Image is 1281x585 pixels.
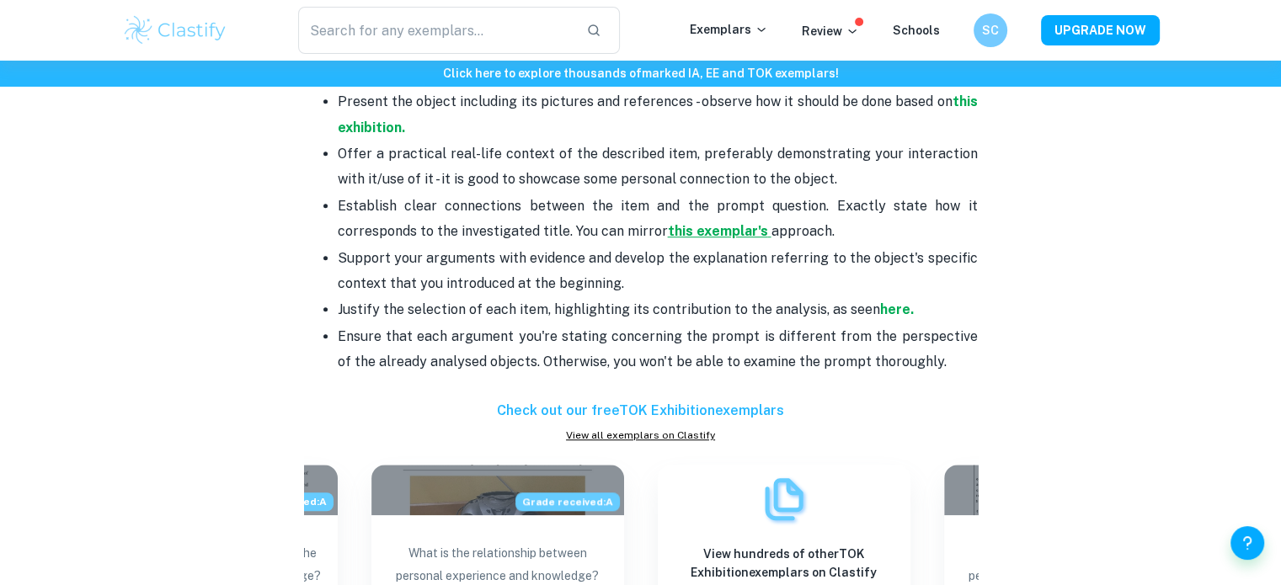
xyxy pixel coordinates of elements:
[338,89,978,141] p: Present the object including its pictures and references - observe how it should be done based on
[338,246,978,297] p: Support your arguments with evidence and develop the explanation referring to the object's specif...
[690,20,768,39] p: Exemplars
[893,24,940,37] a: Schools
[880,301,914,317] a: here.
[668,223,771,239] a: this exemplar's
[338,141,978,193] p: Offer a practical real-life context of the described item, preferably demonstrating your interact...
[671,545,897,582] h6: View hundreds of other TOK Exhibition exemplars on Clastify
[515,492,620,511] span: Grade received: A
[338,324,978,375] p: Ensure that each argument you're stating concerning the prompt is different from the perspective ...
[338,93,978,135] a: this exhibition.
[980,21,1000,40] h6: SC
[298,7,574,54] input: Search for any exemplars...
[1041,15,1160,45] button: UPGRADE NOW
[802,22,859,40] p: Review
[759,474,809,524] img: Exemplars
[338,194,978,245] p: Establish clear connections between the item and the prompt question. Exactly state how it corres...
[3,64,1278,82] h6: Click here to explore thousands of marked IA, EE and TOK exemplars !
[668,223,768,239] strong: this exemplar's
[338,297,978,322] p: Justify the selection of each item, highlighting its contribution to the analysis, as seen
[122,13,229,47] img: Clastify logo
[304,401,978,421] h6: Check out our free TOK Exhibition exemplars
[974,13,1007,47] button: SC
[304,428,978,443] a: View all exemplars on Clastify
[1230,526,1264,560] button: Help and Feedback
